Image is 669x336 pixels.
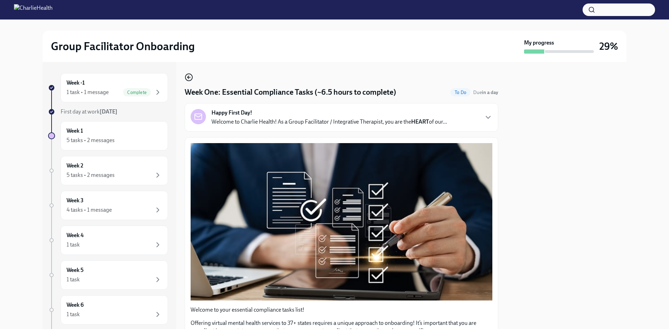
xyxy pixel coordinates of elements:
button: Zoom image [191,143,492,300]
h3: 29% [599,40,618,53]
a: Week -11 task • 1 messageComplete [48,73,168,102]
a: First day at work[DATE] [48,108,168,116]
h6: Week 3 [67,197,84,204]
div: 1 task [67,311,80,318]
a: Week 41 task [48,226,168,255]
h4: Week One: Essential Compliance Tasks (~6.5 hours to complete) [185,87,396,97]
span: Complete [123,90,151,95]
h6: Week 5 [67,266,84,274]
h6: Week -1 [67,79,85,87]
span: October 6th, 2025 09:00 [473,89,498,96]
div: 4 tasks • 1 message [67,206,112,214]
h6: Week 1 [67,127,83,135]
strong: Happy First Day! [212,109,252,117]
a: Week 15 tasks • 2 messages [48,121,168,150]
strong: [DATE] [100,108,117,115]
a: Week 51 task [48,260,168,290]
a: Week 34 tasks • 1 message [48,191,168,220]
strong: in a day [482,89,498,95]
span: First day at work [61,108,117,115]
h2: Group Facilitator Onboarding [51,39,195,53]
div: 1 task [67,276,80,283]
strong: HEART [411,118,429,125]
h6: Week 6 [67,301,84,309]
p: Offering virtual mental health services to 37+ states requires a unique approach to onboarding! I... [191,319,492,335]
div: 1 task • 1 message [67,88,109,96]
p: Welcome to Charlie Health! As a Group Facilitator / Integrative Therapist, you are the of our... [212,118,447,126]
h6: Week 4 [67,232,84,239]
h6: Week 2 [67,162,83,170]
span: Due [473,89,498,95]
div: 5 tasks • 2 messages [67,136,115,144]
div: 1 task [67,241,80,249]
p: Welcome to your essential compliance tasks list! [191,306,492,314]
strong: My progress [524,39,554,47]
div: 5 tasks • 2 messages [67,171,115,179]
span: To Do [451,90,470,95]
a: Week 25 tasks • 2 messages [48,156,168,185]
img: CharlieHealth [14,4,53,15]
a: Week 61 task [48,295,168,325]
